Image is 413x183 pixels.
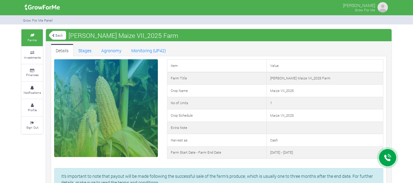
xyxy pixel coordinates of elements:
td: 1 [267,97,383,109]
td: Harvest as [167,134,267,147]
td: Crop Name [167,85,267,97]
td: [DATE] - [DATE] [267,146,383,159]
td: No of Units [167,97,267,109]
a: Details [51,44,73,56]
td: Farm Title [167,72,267,85]
a: Investments [21,47,43,64]
td: Extra Note [167,122,267,134]
small: Sign Out [26,125,38,130]
td: Cash [267,134,383,147]
a: Sign Out [21,117,43,134]
td: Crop Schedule [167,109,267,122]
td: Maize VII_2025 [267,85,383,97]
a: Notifications [21,82,43,99]
a: Stages [73,44,96,56]
small: Notifications [24,90,41,95]
td: Value [267,60,383,72]
a: Back [49,30,66,40]
small: Grow For Me [355,8,375,12]
small: Investments [24,55,41,60]
a: Agronomy [96,44,126,56]
a: Profile [21,99,43,116]
a: Monitoring (UP42) [126,44,171,56]
small: Farms [28,38,37,42]
a: Farms [21,29,43,46]
td: [PERSON_NAME] Maize VII_2025 Farm [267,72,383,85]
span: [PERSON_NAME] Maize VII_2025 Farm [67,29,180,42]
a: Finances [21,64,43,81]
small: Grow For Me Panel [23,18,53,23]
img: growforme image [23,1,62,13]
td: Maize VII_2025 [267,109,383,122]
p: [PERSON_NAME] [343,1,375,9]
td: Farm Start Date - Farm End Date [167,146,267,159]
small: Profile [28,108,37,112]
td: Item [167,60,267,72]
small: Finances [26,73,39,77]
img: growforme image [377,1,389,13]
